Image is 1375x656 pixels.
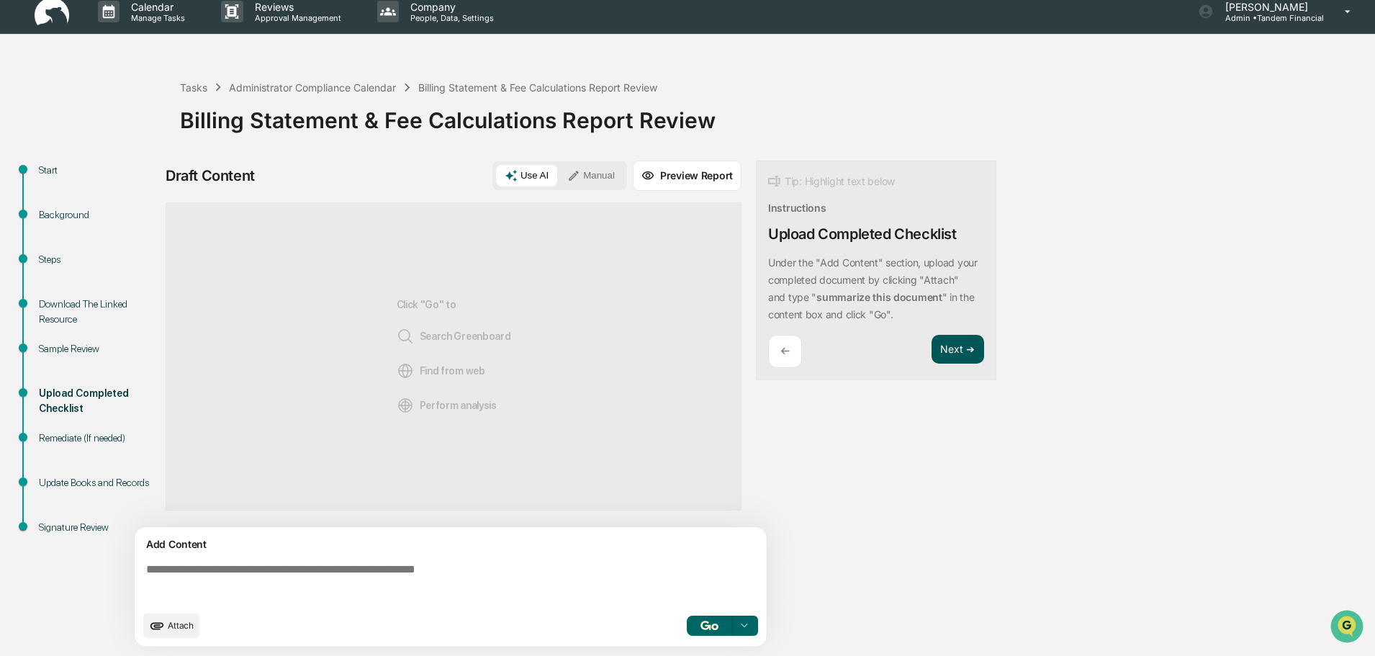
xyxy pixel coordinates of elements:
[397,362,485,379] span: Find from web
[168,620,194,631] span: Attach
[9,176,99,202] a: 🖐️Preclearance
[99,176,184,202] a: 🗄️Attestations
[1214,13,1324,23] p: Admin • Tandem Financial
[418,81,657,94] div: Billing Statement & Fee Calculations Report Review
[14,110,40,136] img: 1746055101610-c473b297-6a78-478c-a979-82029cc54cd1
[39,475,157,490] div: Update Books and Records
[39,163,157,178] div: Start
[9,203,96,229] a: 🔎Data Lookup
[39,297,157,327] div: Download The Linked Resource
[39,252,157,267] div: Steps
[932,335,984,364] button: Next ➔
[102,243,174,255] a: Powered byPylon
[39,431,157,446] div: Remediate (If needed)
[49,125,182,136] div: We're available if you need us!
[1214,1,1324,13] p: [PERSON_NAME]
[14,30,262,53] p: How can we help?
[633,161,741,191] button: Preview Report
[768,202,826,214] div: Instructions
[780,344,790,358] p: ←
[397,328,414,345] img: Search
[496,165,557,187] button: Use AI
[687,616,733,636] button: Go
[399,1,501,13] p: Company
[700,621,718,630] img: Go
[180,96,1368,133] div: Billing Statement & Fee Calculations Report Review
[104,183,116,194] div: 🗄️
[14,210,26,222] div: 🔎
[397,397,497,414] span: Perform analysis
[397,397,414,414] img: Analysis
[49,110,236,125] div: Start new chat
[243,13,348,23] p: Approval Management
[14,183,26,194] div: 🖐️
[397,328,511,345] span: Search Greenboard
[143,614,199,638] button: upload document
[768,256,978,320] p: Under the "Add Content" section, upload your completed document by clicking "Attach" and type " "...
[39,386,157,416] div: Upload Completed Checklist
[39,207,157,223] div: Background
[39,520,157,535] div: Signature Review
[143,536,758,553] div: Add Content
[143,244,174,255] span: Pylon
[39,341,157,356] div: Sample Review
[816,291,942,303] strong: summarize this document
[559,165,623,187] button: Manual
[397,226,511,487] div: Click "Go" to
[120,1,192,13] p: Calendar
[768,173,895,190] div: Tip: Highlight text below
[119,181,179,196] span: Attestations
[29,209,91,223] span: Data Lookup
[120,13,192,23] p: Manage Tasks
[166,167,255,184] div: Draft Content
[245,114,262,132] button: Start new chat
[399,13,501,23] p: People, Data, Settings
[229,81,396,94] div: Administrator Compliance Calendar
[243,1,348,13] p: Reviews
[29,181,93,196] span: Preclearance
[397,362,414,379] img: Web
[1329,608,1368,647] iframe: Open customer support
[180,81,207,94] div: Tasks
[768,225,957,243] div: Upload Completed Checklist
